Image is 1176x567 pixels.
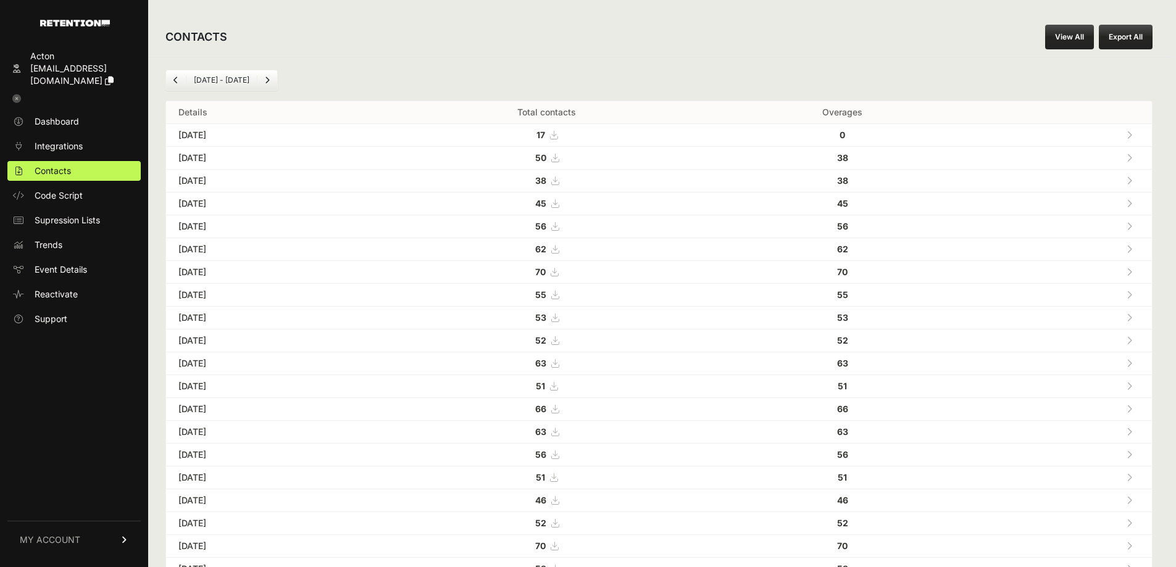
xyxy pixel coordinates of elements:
[535,335,546,346] strong: 52
[7,161,141,181] a: Contacts
[536,130,545,140] strong: 17
[166,101,380,124] th: Details
[837,175,848,186] strong: 38
[535,540,546,551] strong: 70
[7,521,141,558] a: MY ACCOUNT
[713,101,972,124] th: Overages
[535,426,546,437] strong: 63
[837,312,848,323] strong: 53
[35,288,78,300] span: Reactivate
[536,381,545,391] strong: 51
[7,136,141,156] a: Integrations
[535,267,558,277] a: 70
[20,534,80,546] span: MY ACCOUNT
[535,221,559,231] a: 56
[535,152,546,163] strong: 50
[40,20,110,27] img: Retention.com
[166,398,380,421] td: [DATE]
[166,466,380,489] td: [DATE]
[535,449,559,460] a: 56
[535,221,546,231] strong: 56
[837,518,848,528] strong: 52
[35,140,83,152] span: Integrations
[7,186,141,205] a: Code Script
[166,192,380,215] td: [DATE]
[535,198,546,209] strong: 45
[7,210,141,230] a: Supression Lists
[535,495,559,505] a: 46
[7,46,141,91] a: Acton [EMAIL_ADDRESS][DOMAIN_NAME]
[1045,25,1094,49] a: View All
[837,426,848,437] strong: 63
[166,307,380,329] td: [DATE]
[535,449,546,460] strong: 56
[535,267,546,277] strong: 70
[837,152,848,163] strong: 38
[35,214,100,226] span: Supression Lists
[30,50,136,62] div: Acton
[35,189,83,202] span: Code Script
[837,244,848,254] strong: 62
[535,289,559,300] a: 55
[535,289,546,300] strong: 55
[837,358,848,368] strong: 63
[535,358,546,368] strong: 63
[7,112,141,131] a: Dashboard
[35,313,67,325] span: Support
[35,165,71,177] span: Contacts
[166,535,380,558] td: [DATE]
[535,358,559,368] a: 63
[535,335,559,346] a: 52
[166,375,380,398] td: [DATE]
[838,472,847,482] strong: 51
[535,404,559,414] a: 66
[837,221,848,231] strong: 56
[1099,25,1153,49] button: Export All
[535,540,558,551] a: 70
[166,215,380,238] td: [DATE]
[166,124,380,147] td: [DATE]
[166,261,380,284] td: [DATE]
[535,312,559,323] a: 53
[837,404,848,414] strong: 66
[166,512,380,535] td: [DATE]
[166,284,380,307] td: [DATE]
[536,472,557,482] a: 51
[535,175,546,186] strong: 38
[35,115,79,128] span: Dashboard
[535,495,546,505] strong: 46
[535,426,559,437] a: 63
[837,449,848,460] strong: 56
[186,75,257,85] li: [DATE] - [DATE]
[837,267,848,277] strong: 70
[7,309,141,329] a: Support
[166,70,186,90] a: Previous
[837,198,848,209] strong: 45
[7,260,141,279] a: Event Details
[837,289,848,300] strong: 55
[536,381,557,391] a: 51
[380,101,713,124] th: Total contacts
[535,518,559,528] a: 52
[535,175,559,186] a: 38
[536,130,557,140] a: 17
[535,312,546,323] strong: 53
[35,263,87,276] span: Event Details
[535,518,546,528] strong: 52
[166,352,380,375] td: [DATE]
[257,70,277,90] a: Next
[535,244,559,254] a: 62
[535,152,559,163] a: 50
[35,239,62,251] span: Trends
[30,63,107,86] span: [EMAIL_ADDRESS][DOMAIN_NAME]
[535,198,559,209] a: 45
[535,404,546,414] strong: 66
[166,444,380,466] td: [DATE]
[165,28,227,46] h2: CONTACTS
[837,540,848,551] strong: 70
[837,495,848,505] strong: 46
[7,284,141,304] a: Reactivate
[166,489,380,512] td: [DATE]
[838,381,847,391] strong: 51
[166,329,380,352] td: [DATE]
